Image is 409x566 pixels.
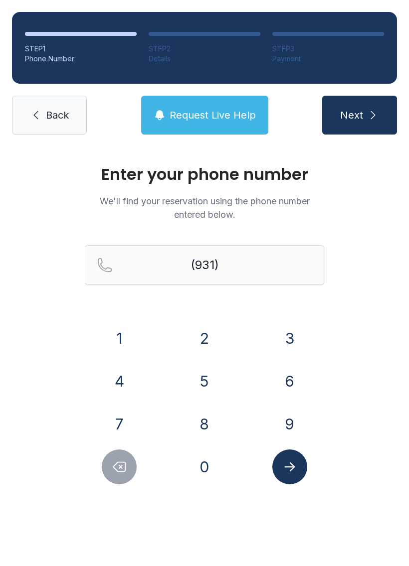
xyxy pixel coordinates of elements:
button: 0 [187,449,222,484]
button: 2 [187,321,222,356]
span: Back [46,108,69,122]
span: Request Live Help [170,108,256,122]
button: Submit lookup form [272,449,307,484]
button: 9 [272,407,307,441]
button: 7 [102,407,137,441]
button: 8 [187,407,222,441]
div: Payment [272,54,384,64]
input: Reservation phone number [85,245,324,285]
button: 4 [102,364,137,399]
button: 1 [102,321,137,356]
span: Next [340,108,363,122]
p: We'll find your reservation using the phone number entered below. [85,194,324,221]
button: 3 [272,321,307,356]
h1: Enter your phone number [85,166,324,182]
div: STEP 1 [25,44,137,54]
button: 6 [272,364,307,399]
div: STEP 2 [149,44,260,54]
button: Delete number [102,449,137,484]
div: STEP 3 [272,44,384,54]
button: 5 [187,364,222,399]
div: Phone Number [25,54,137,64]
div: Details [149,54,260,64]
